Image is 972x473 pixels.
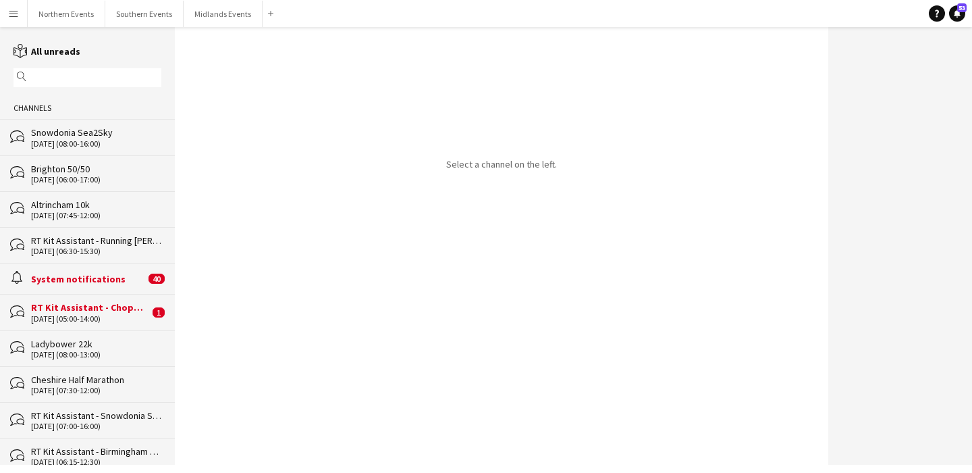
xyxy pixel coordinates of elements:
div: RT Kit Assistant - Snowdonia Sea2Sky [31,409,161,422]
div: [DATE] (06:15-12:30) [31,457,161,467]
div: [DATE] (08:00-16:00) [31,139,161,149]
div: [DATE] (07:00-16:00) [31,422,161,431]
button: Southern Events [105,1,184,27]
a: All unreads [13,45,80,57]
div: RT Kit Assistant - Chopwell [PERSON_NAME] 5k, 10k & 10 Miles & [PERSON_NAME] [31,301,149,314]
button: Midlands Events [184,1,263,27]
div: Brighton 50/50 [31,163,161,175]
div: [DATE] (07:45-12:00) [31,211,161,220]
a: 53 [949,5,965,22]
div: [DATE] (07:30-12:00) [31,386,161,395]
button: Northern Events [28,1,105,27]
div: Cheshire Half Marathon [31,374,161,386]
div: [DATE] (08:00-13:00) [31,350,161,359]
div: [DATE] (06:30-15:30) [31,247,161,256]
div: Ladybower 22k [31,338,161,350]
span: 40 [148,274,165,284]
div: [DATE] (06:00-17:00) [31,175,161,184]
div: [DATE] (05:00-14:00) [31,314,149,324]
div: RT Kit Assistant - Running [PERSON_NAME] Park Races & Duathlon [31,234,161,247]
div: Snowdonia Sea2Sky [31,126,161,139]
span: 53 [957,3,967,12]
div: RT Kit Assistant - Birmingham Running Festival [31,445,161,457]
div: Altrincham 10k [31,199,161,211]
span: 1 [153,307,165,318]
p: Select a channel on the left. [446,158,557,170]
div: System notifications [31,273,145,285]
